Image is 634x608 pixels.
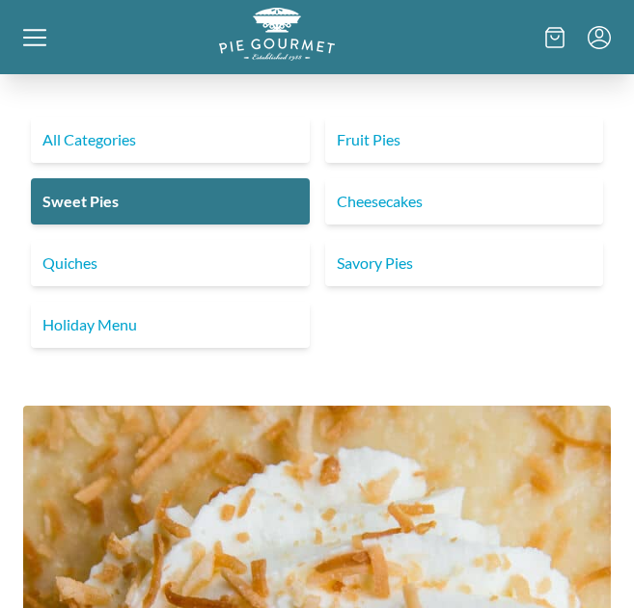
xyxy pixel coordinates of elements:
[31,117,310,163] a: All Categories
[31,178,310,225] a: Sweet Pies
[325,240,604,286] a: Savory Pies
[325,178,604,225] a: Cheesecakes
[588,26,611,49] button: Menu
[31,240,310,286] a: Quiches
[219,45,335,64] a: Logo
[325,117,604,163] a: Fruit Pies
[31,302,310,348] a: Holiday Menu
[219,8,335,61] img: logo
